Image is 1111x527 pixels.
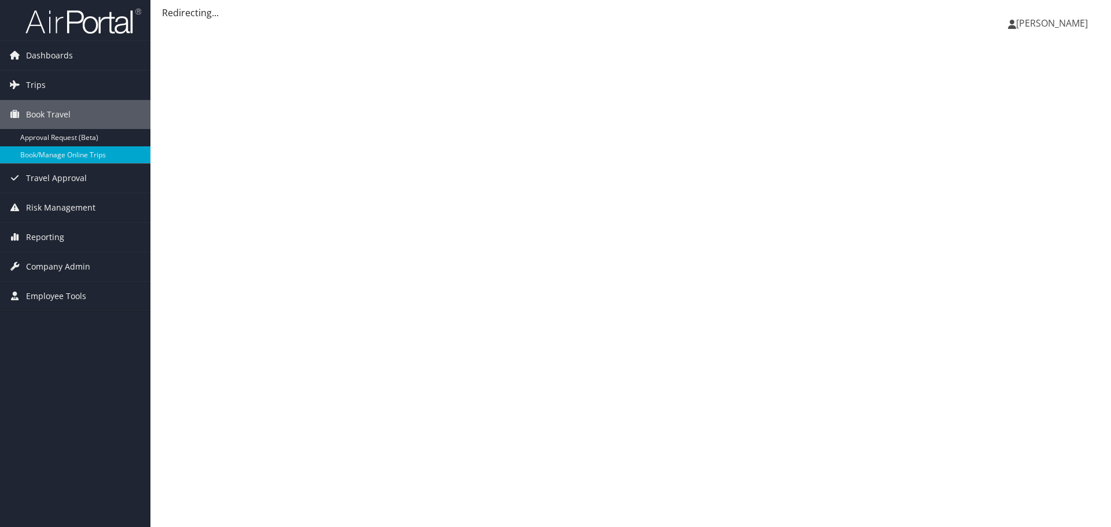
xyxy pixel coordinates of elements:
span: Employee Tools [26,282,86,311]
span: Trips [26,71,46,99]
img: airportal-logo.png [25,8,141,35]
span: Risk Management [26,193,95,222]
span: Reporting [26,223,64,252]
span: Company Admin [26,252,90,281]
a: [PERSON_NAME] [1008,6,1099,40]
div: Redirecting... [162,6,1099,20]
span: Dashboards [26,41,73,70]
span: Travel Approval [26,164,87,193]
span: [PERSON_NAME] [1016,17,1088,30]
span: Book Travel [26,100,71,129]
